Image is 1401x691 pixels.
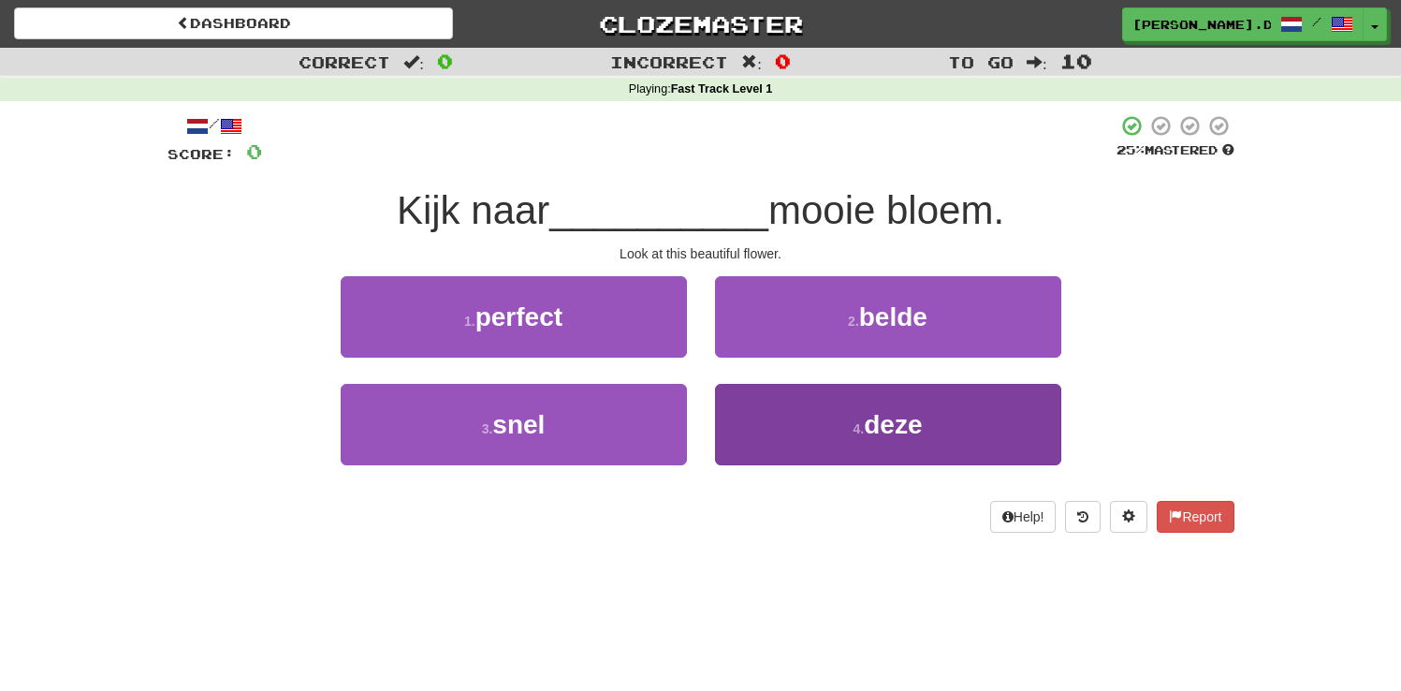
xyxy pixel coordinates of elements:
a: Dashboard [14,7,453,39]
small: 2 . [848,314,859,329]
span: __________ [549,188,768,232]
span: : [403,54,424,70]
span: : [1027,54,1047,70]
button: 3.snel [341,384,687,465]
div: Look at this beautiful flower. [168,244,1234,263]
small: 1 . [464,314,475,329]
a: Clozemaster [481,7,920,40]
span: To go [948,52,1014,71]
button: 2.belde [715,276,1061,358]
button: Round history (alt+y) [1065,501,1101,533]
span: [PERSON_NAME].demeneses [1132,16,1271,33]
button: 1.perfect [341,276,687,358]
span: Correct [299,52,390,71]
span: snel [492,410,545,439]
span: 0 [246,140,262,163]
button: Report [1157,501,1233,533]
span: mooie bloem. [768,188,1004,232]
span: 25 % [1116,142,1145,157]
span: 0 [775,50,791,72]
span: / [1312,15,1321,28]
span: perfect [475,302,562,331]
a: [PERSON_NAME].demeneses / [1122,7,1364,41]
small: 3 . [482,421,493,436]
span: : [741,54,762,70]
span: 10 [1060,50,1092,72]
strong: Fast Track Level 1 [671,82,773,96]
small: 4 . [854,421,865,436]
span: deze [864,410,922,439]
span: 0 [437,50,453,72]
div: Mastered [1116,142,1234,159]
button: 4.deze [715,384,1061,465]
span: belde [859,302,927,331]
span: Score: [168,146,235,162]
span: Kijk naar [397,188,549,232]
span: Incorrect [610,52,728,71]
div: / [168,114,262,138]
button: Help! [990,501,1057,533]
